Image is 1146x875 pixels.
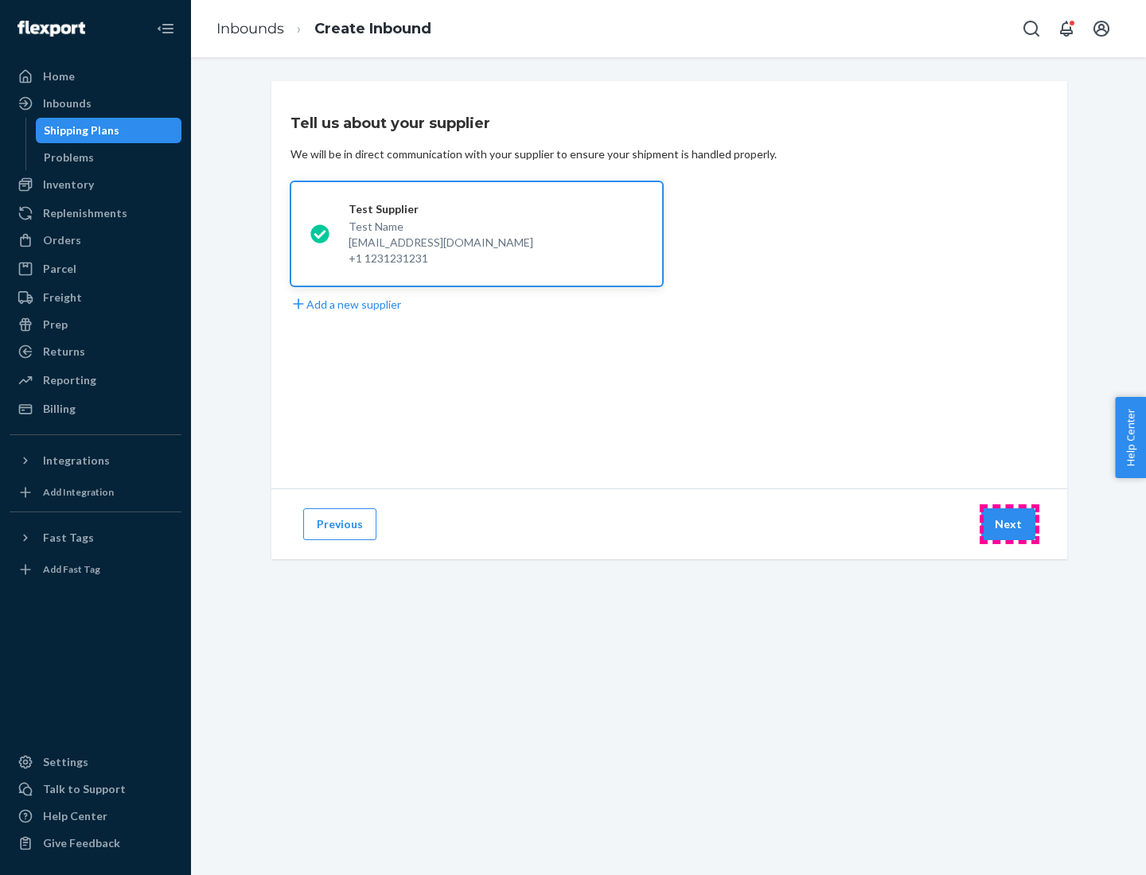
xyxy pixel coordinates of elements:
a: Talk to Support [10,776,181,802]
button: Fast Tags [10,525,181,550]
img: Flexport logo [18,21,85,37]
div: Replenishments [43,205,127,221]
div: Shipping Plans [44,122,119,138]
a: Inbounds [216,20,284,37]
a: Create Inbound [314,20,431,37]
a: Replenishments [10,200,181,226]
div: Inventory [43,177,94,192]
button: Help Center [1115,397,1146,478]
div: Integrations [43,453,110,469]
a: Freight [10,285,181,310]
a: Help Center [10,803,181,829]
a: Returns [10,339,181,364]
div: Inbounds [43,95,92,111]
a: Reporting [10,367,181,393]
a: Settings [10,749,181,775]
div: Prep [43,317,68,332]
div: Give Feedback [43,835,120,851]
button: Integrations [10,448,181,473]
button: Add a new supplier [290,296,401,313]
a: Inbounds [10,91,181,116]
a: Add Integration [10,480,181,505]
a: Home [10,64,181,89]
div: Parcel [43,261,76,277]
div: Reporting [43,372,96,388]
div: Settings [43,754,88,770]
a: Parcel [10,256,181,282]
div: Problems [44,150,94,165]
a: Problems [36,145,182,170]
button: Open Search Box [1015,13,1047,45]
a: Prep [10,312,181,337]
div: Add Integration [43,485,114,499]
a: Shipping Plans [36,118,182,143]
div: Billing [43,401,76,417]
button: Previous [303,508,376,540]
div: Talk to Support [43,781,126,797]
a: Orders [10,227,181,253]
ol: breadcrumbs [204,6,444,52]
h3: Tell us about your supplier [290,113,490,134]
div: Fast Tags [43,530,94,546]
div: Freight [43,290,82,305]
div: Home [43,68,75,84]
div: Orders [43,232,81,248]
div: Add Fast Tag [43,562,100,576]
a: Billing [10,396,181,422]
div: Help Center [43,808,107,824]
button: Give Feedback [10,830,181,856]
a: Add Fast Tag [10,557,181,582]
div: We will be in direct communication with your supplier to ensure your shipment is handled properly. [290,146,777,162]
div: Returns [43,344,85,360]
button: Close Navigation [150,13,181,45]
button: Next [981,508,1035,540]
a: Inventory [10,172,181,197]
button: Open notifications [1050,13,1082,45]
button: Open account menu [1086,13,1117,45]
